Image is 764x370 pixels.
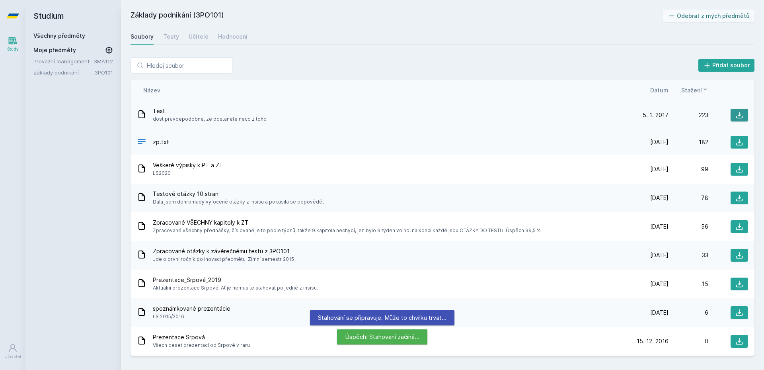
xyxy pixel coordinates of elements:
span: [DATE] [650,309,668,317]
a: Soubory [131,29,154,45]
a: Učitelé [189,29,209,45]
div: 182 [668,138,708,146]
span: Všech deset prezentací od Srpové v raru [153,341,250,349]
span: [DATE] [650,280,668,288]
button: Přidat soubor [698,59,755,72]
span: Zpracované otázky k závěrečnému testu z 3PO101 [153,247,294,255]
span: Veškeré výpisky k PT a ZT [153,161,223,169]
div: 0 [668,337,708,345]
div: Úspěch! Stahovaní začíná… [337,329,427,345]
span: [DATE] [650,138,668,146]
a: Study [2,32,24,56]
a: Testy [163,29,179,45]
span: [DATE] [650,165,668,173]
span: [DATE] [650,223,668,231]
a: Provozní management [33,57,94,65]
input: Hledej soubor [131,57,232,73]
span: Stažení [681,86,702,94]
span: Jde o první ročník po inovaci předmětu. Zimní semestr 2015 [153,255,294,263]
div: Testy [163,33,179,41]
span: Aktuální prezentace Srpové. Ať je nemusíte stahovat po jedné z insisu. [153,284,318,292]
span: zp.txt [153,138,169,146]
div: 6 [668,309,708,317]
span: Zpracované VŠECHNY kapitoly k ZT [153,219,541,227]
div: 15 [668,280,708,288]
div: 33 [668,251,708,259]
span: Testové otázky 10 stran [153,190,324,198]
span: Test [153,107,267,115]
div: Hodnocení [218,33,248,41]
div: 99 [668,165,708,173]
h2: Základy podnikání (3PO101) [131,10,663,22]
span: Prezentace_Srpová_2019 [153,276,318,284]
div: 78 [668,194,708,202]
div: Učitelé [189,33,209,41]
div: Stahování se připravuje. Může to chvilku trvat… [310,310,454,325]
div: 56 [668,223,708,231]
span: spoznámkované prezentácie [153,305,230,313]
a: Základy podnikání [33,69,95,76]
span: Moje předměty [33,46,76,54]
span: LS 2015/2016 [153,313,230,321]
div: TXT [137,137,146,148]
button: Název [143,86,160,94]
span: [DATE] [650,251,668,259]
span: Prezentace Srpová [153,333,250,341]
button: Odebrat z mých předmětů [663,10,755,22]
button: Stažení [681,86,708,94]
span: LS2020 [153,169,223,177]
a: Všechny předměty [33,32,85,39]
span: 15. 12. 2016 [637,337,668,345]
span: dost pravdepodobne, ze dostanete neco z toho [153,115,267,123]
span: [DATE] [650,194,668,202]
span: 5. 1. 2017 [643,111,668,119]
span: Zpracované všechny přednášky, číslované je to podle týdnů, takže 9.kapitola nechybí, jen bylo 9.t... [153,227,541,235]
a: Hodnocení [218,29,248,45]
div: Soubory [131,33,154,41]
a: 3MA112 [94,58,113,65]
button: Datum [650,86,668,94]
a: 3PO101 [95,69,113,76]
div: Study [7,46,19,52]
a: Uživatel [2,339,24,364]
div: Uživatel [4,354,21,360]
span: Dala jsem dohromady vyfocené otázky z insisu a pokusila se odpovědět [153,198,324,206]
div: 223 [668,111,708,119]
